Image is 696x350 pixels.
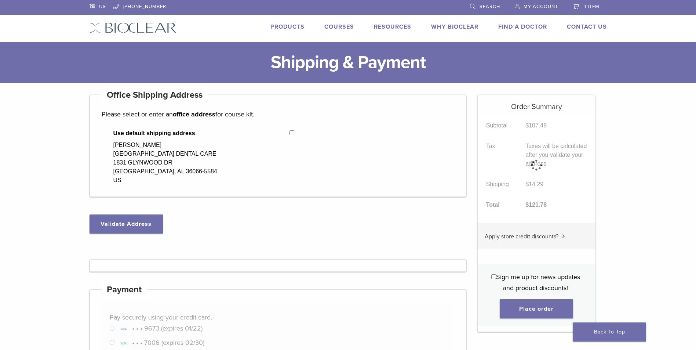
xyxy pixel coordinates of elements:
[431,23,478,30] a: Why Bioclear
[90,22,176,33] img: Bioclear
[113,141,217,185] div: [PERSON_NAME] [GEOGRAPHIC_DATA] DENTAL CARE 1831 GLYNWOOD DR [GEOGRAPHIC_DATA], AL 36066-5584 US
[374,23,411,30] a: Resources
[270,23,305,30] a: Products
[102,86,208,104] h4: Office Shipping Address
[562,234,565,238] img: caret.svg
[524,4,558,10] span: My Account
[90,214,163,234] button: Validate Address
[496,273,580,292] span: Sign me up for news updates and product discounts!
[480,4,500,10] span: Search
[113,129,290,138] span: Use default shipping address
[478,95,595,111] h5: Order Summary
[500,299,573,318] button: Place order
[324,23,354,30] a: Courses
[567,23,607,30] a: Contact Us
[173,110,215,118] strong: office address
[102,281,147,299] h4: Payment
[584,4,600,10] span: 1 item
[491,274,496,279] input: Sign me up for news updates and product discounts!
[485,233,558,240] span: Apply store credit discounts?
[102,109,455,120] p: Please select or enter an for course kit.
[573,322,646,342] a: Back To Top
[498,23,547,30] a: Find A Doctor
